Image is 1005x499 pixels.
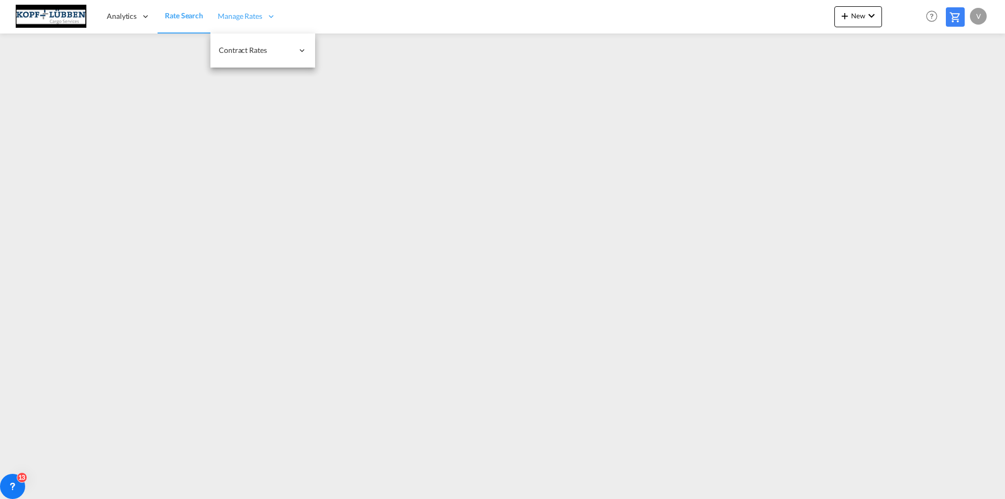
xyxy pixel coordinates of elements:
md-icon: icon-chevron-down [865,9,878,22]
span: Analytics [107,11,137,21]
div: v [970,8,987,25]
md-icon: icon-plus 400-fg [839,9,851,22]
span: Help [923,7,941,25]
span: New [839,12,878,20]
img: 25cf3bb0aafc11ee9c4fdbd399af7748.JPG [16,5,86,28]
span: Manage Rates [218,11,262,21]
span: Rate Search [165,11,203,20]
span: Contract Rates [219,45,293,56]
button: icon-plus 400-fgNewicon-chevron-down [834,6,882,27]
div: Contract Rates [210,34,315,68]
div: Help [923,7,946,26]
